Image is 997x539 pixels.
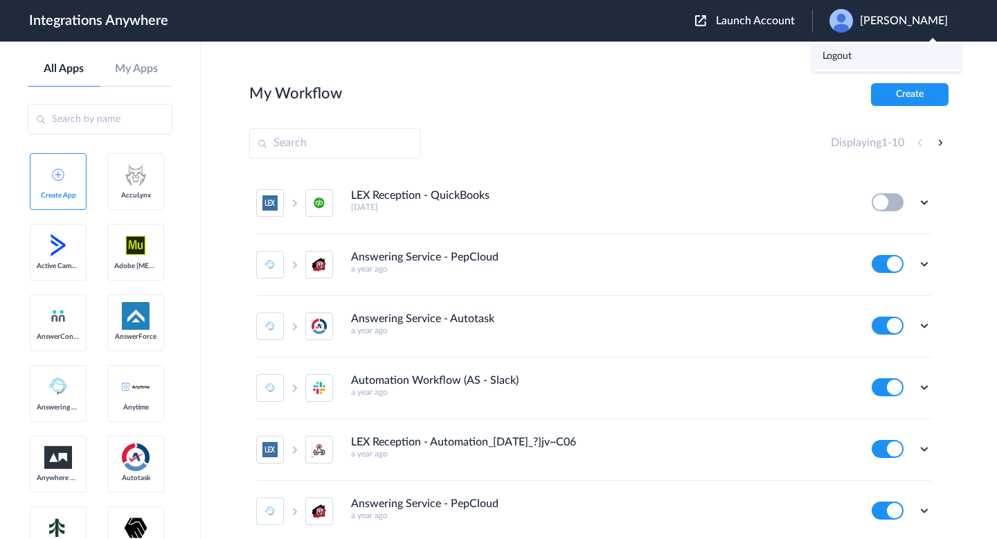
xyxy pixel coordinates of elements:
[28,62,100,76] a: All Apps
[114,262,157,270] span: Adobe [MEDICAL_DATA]
[44,231,72,259] img: active-campaign-logo.svg
[351,511,853,520] h5: a year ago
[695,15,812,28] button: Launch Account
[122,382,150,391] img: anytime-calendar-logo.svg
[37,403,80,412] span: Answering Service
[871,83,949,106] button: Create
[28,104,172,134] input: Search by name
[44,446,72,469] img: aww.png
[831,136,904,150] h4: Displaying -
[52,168,64,181] img: add-icon.svg
[122,231,150,259] img: adobe-muse-logo.svg
[122,161,150,188] img: acculynx-logo.svg
[29,12,168,29] h1: Integrations Anywhere
[249,128,421,159] input: Search
[351,202,853,212] h5: [DATE]
[351,374,519,387] h4: Automation Workflow (AS - Slack)
[114,191,157,200] span: AccuLynx
[37,333,80,341] span: AnswerConnect
[351,436,576,449] h4: LEX Reception - Automation_[DATE]_?}jv~C06
[351,387,853,397] h5: a year ago
[37,474,80,482] span: Anywhere Works
[114,333,157,341] span: AnswerForce
[114,474,157,482] span: Autotask
[716,15,795,26] span: Launch Account
[114,403,157,412] span: Anytime
[860,15,948,28] span: [PERSON_NAME]
[351,326,853,335] h5: a year ago
[351,497,498,511] h4: Answering Service - PepCloud
[37,191,80,200] span: Create App
[122,443,150,471] img: autotask.png
[823,51,852,61] a: Logout
[881,137,888,148] span: 1
[695,15,706,26] img: launch-acct-icon.svg
[351,251,498,264] h4: Answering Service - PepCloud
[829,9,853,33] img: user.png
[100,62,173,76] a: My Apps
[249,85,342,103] h2: My Workflow
[351,189,489,202] h4: LEX Reception - QuickBooks
[37,262,80,270] span: Active Campaign
[351,312,494,326] h4: Answering Service - Autotask
[50,308,66,324] img: answerconnect-logo.svg
[351,449,853,459] h5: a year ago
[892,137,904,148] span: 10
[351,264,853,274] h5: a year ago
[122,302,150,330] img: af-app-logo.svg
[44,373,72,400] img: Answering_service.png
